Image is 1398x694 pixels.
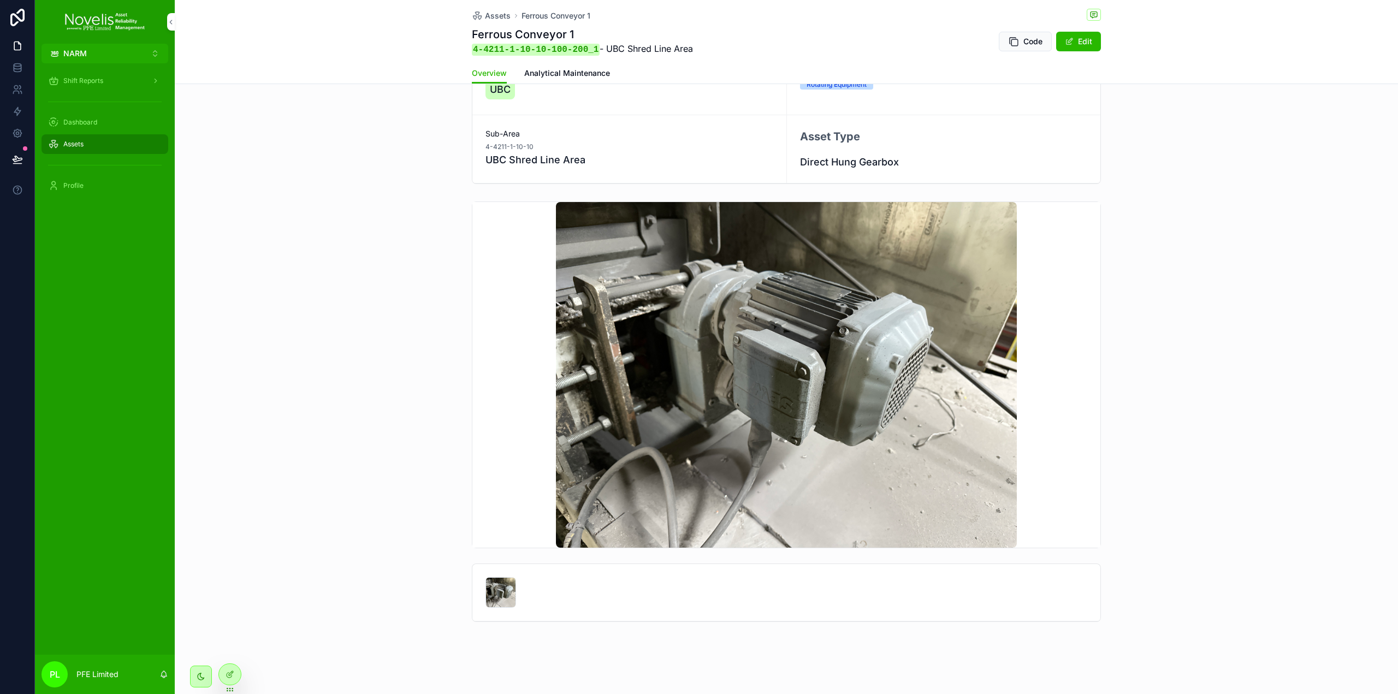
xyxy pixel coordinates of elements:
[50,668,60,681] span: PL
[485,128,773,139] span: Sub-Area
[472,10,511,21] a: Assets
[42,112,168,132] a: Dashboard
[42,44,168,63] button: Select Button
[556,202,1017,548] img: image.jpg
[800,129,860,145] h2: Asset Type
[472,68,507,79] span: Overview
[524,68,610,79] span: Analytical Maintenance
[35,63,175,210] div: scrollable content
[807,80,867,90] div: Rotating Equipment
[63,48,87,59] span: NARM
[524,63,610,85] a: Analytical Maintenance
[472,42,693,56] span: - UBC Shred Line Area
[63,140,84,149] span: Assets
[485,143,534,151] span: 4-4211-1-10-10
[76,669,119,680] p: PFE Limited
[490,82,511,97] span: UBC
[63,118,97,127] span: Dashboard
[63,181,84,190] span: Profile
[999,32,1052,51] button: Code
[485,10,511,21] span: Assets
[42,134,168,154] a: Assets
[522,10,590,21] a: Ferrous Conveyor 1
[1023,36,1042,47] span: Code
[1056,32,1101,51] button: Edit
[485,152,585,168] span: UBC Shred Line Area
[472,44,600,56] code: 4-4211-1-10-10-100-200_1
[42,176,168,195] a: Profile
[472,27,693,42] h1: Ferrous Conveyor 1
[42,71,168,91] a: Shift Reports
[63,76,103,85] span: Shift Reports
[800,155,899,170] span: Direct Hung Gearbox
[472,63,507,84] a: Overview
[63,13,147,31] img: App logo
